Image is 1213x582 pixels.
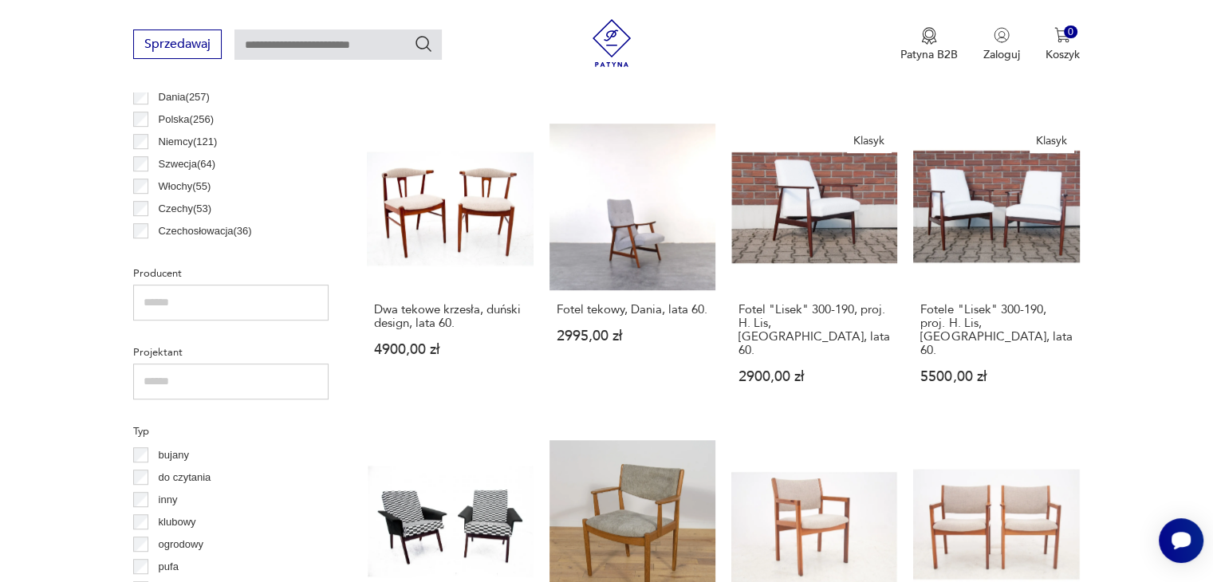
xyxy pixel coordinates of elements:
p: ogrodowy [159,536,203,553]
a: Sprzedawaj [133,40,222,51]
p: Koszyk [1046,47,1080,62]
p: pufa [159,558,179,576]
button: Sprzedawaj [133,29,222,59]
button: 0Koszyk [1046,27,1080,62]
p: Producent [133,265,329,282]
p: Zaloguj [983,47,1020,62]
a: KlasykFotel "Lisek" 300-190, proj. H. Lis, Polska, lata 60.Fotel "Lisek" 300-190, proj. H. Lis, [... [731,124,897,414]
p: 2995,00 zł [557,329,708,343]
img: Ikona koszyka [1054,27,1070,43]
p: Włochy ( 55 ) [159,178,211,195]
p: Typ [133,423,329,440]
button: Zaloguj [983,27,1020,62]
div: 0 [1064,26,1077,39]
h3: Fotel tekowy, Dania, lata 60. [557,303,708,317]
img: Ikonka użytkownika [994,27,1010,43]
img: Patyna - sklep z meblami i dekoracjami vintage [588,19,636,67]
p: Niemcy ( 121 ) [159,133,218,151]
p: Patyna B2B [900,47,958,62]
h3: Fotele "Lisek" 300-190, proj. H. Lis, [GEOGRAPHIC_DATA], lata 60. [920,303,1072,357]
a: Fotel tekowy, Dania, lata 60.Fotel tekowy, Dania, lata 60.2995,00 zł [549,124,715,414]
button: Patyna B2B [900,27,958,62]
p: 4900,00 zł [374,343,526,356]
a: Ikona medaluPatyna B2B [900,27,958,62]
p: Polska ( 256 ) [159,111,214,128]
iframe: Smartsupp widget button [1159,518,1203,563]
button: Szukaj [414,34,433,53]
p: inny [159,491,178,509]
p: do czytania [159,469,211,486]
p: Norwegia ( 24 ) [159,245,221,262]
a: KlasykFotele "Lisek" 300-190, proj. H. Lis, Polska, lata 60.Fotele "Lisek" 300-190, proj. H. Lis,... [913,124,1079,414]
p: 2900,00 zł [738,370,890,383]
h3: Dwa tekowe krzesła, duński design, lata 60. [374,303,526,330]
p: 5500,00 zł [920,370,1072,383]
p: bujany [159,446,189,464]
h3: Fotel "Lisek" 300-190, proj. H. Lis, [GEOGRAPHIC_DATA], lata 60. [738,303,890,357]
p: Czechy ( 53 ) [159,200,212,218]
p: Dania ( 257 ) [159,88,210,106]
img: Ikona medalu [921,27,937,45]
a: Dwa tekowe krzesła, duński design, lata 60.Dwa tekowe krzesła, duński design, lata 60.4900,00 zł [367,124,533,414]
p: Szwecja ( 64 ) [159,155,216,173]
p: Czechosłowacja ( 36 ) [159,222,252,240]
p: Projektant [133,344,329,361]
p: klubowy [159,513,196,531]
